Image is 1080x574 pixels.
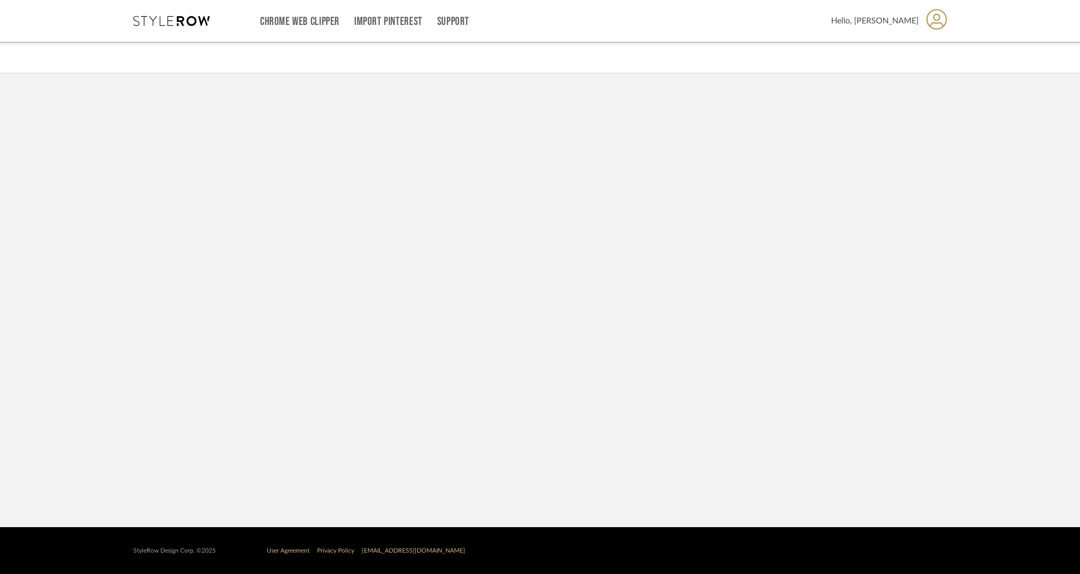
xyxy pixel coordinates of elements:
div: StyleRow Design Corp. ©2025 [133,547,216,555]
span: Hello, [PERSON_NAME] [831,15,919,27]
a: Privacy Policy [317,548,354,554]
a: Chrome Web Clipper [260,17,339,26]
a: [EMAIL_ADDRESS][DOMAIN_NAME] [362,548,465,554]
a: User Agreement [267,548,309,554]
a: Import Pinterest [354,17,422,26]
a: Support [437,17,469,26]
